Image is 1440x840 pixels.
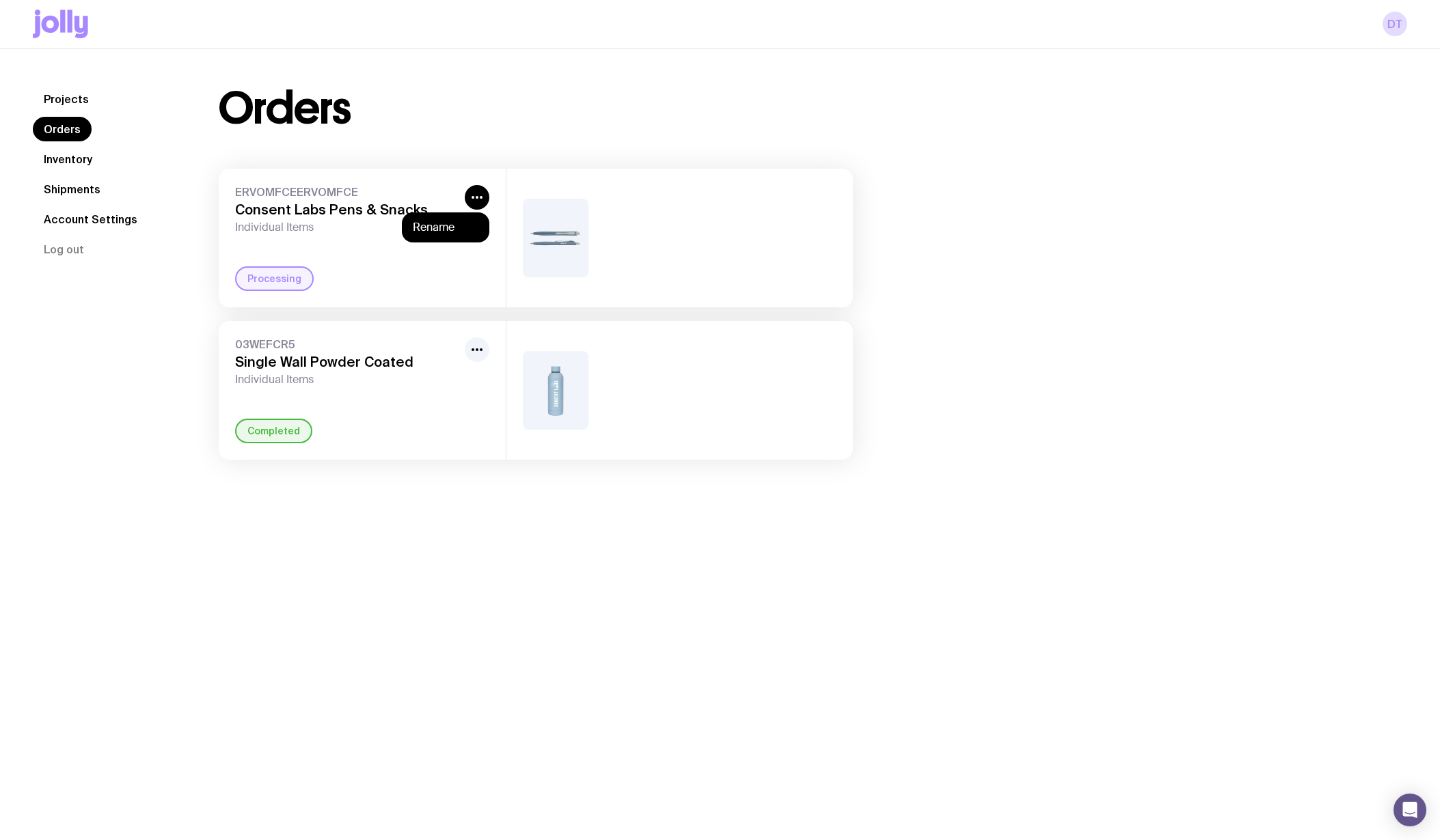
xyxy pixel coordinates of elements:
[235,266,314,291] div: Processing
[33,117,92,141] a: Orders
[235,201,459,218] h3: Consent Labs Pens & Snacks
[219,87,351,130] h1: Orders
[1383,12,1407,36] a: DT
[235,221,459,234] span: Individual Items
[33,207,148,232] a: Account Settings
[235,373,459,387] span: Individual Items
[33,237,95,262] button: Log out
[413,221,478,234] button: Rename
[33,87,100,111] a: Projects
[235,337,459,351] span: 03WEFCR5
[1394,794,1426,826] div: Open Intercom Messenger
[33,147,103,171] a: Inventory
[235,354,459,370] h3: Single Wall Powder Coated
[235,419,312,443] div: Completed
[33,177,111,201] a: Shipments
[235,185,459,199] span: ERVOMFCEERVOMFCE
